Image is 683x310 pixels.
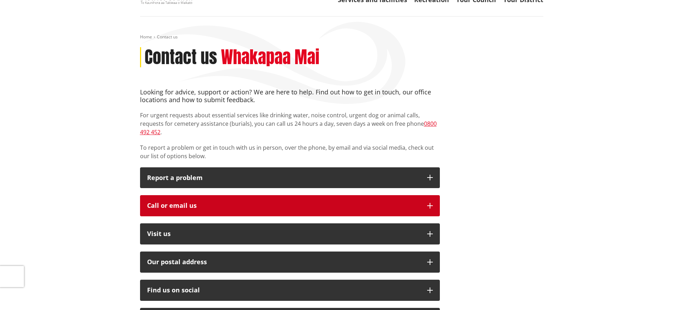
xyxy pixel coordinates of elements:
h2: Our postal address [147,259,420,266]
h1: Contact us [145,47,217,68]
button: Call or email us [140,195,440,216]
p: Report a problem [147,174,420,181]
h4: Looking for advice, support or action? We are here to help. Find out how to get in touch, our off... [140,88,440,104]
div: Call or email us [147,202,420,209]
p: For urgent requests about essential services like drinking water, noise control, urgent dog or an... [140,111,440,136]
span: Contact us [157,34,178,40]
button: Visit us [140,223,440,244]
a: 0800 492 452 [140,120,437,136]
button: Find us on social [140,280,440,301]
p: To report a problem or get in touch with us in person, over the phone, by email and via social me... [140,143,440,160]
a: Home [140,34,152,40]
iframe: Messenger Launcher [651,280,676,306]
button: Our postal address [140,252,440,273]
button: Report a problem [140,167,440,188]
h2: Whakapaa Mai [221,47,320,68]
nav: breadcrumb [140,34,543,40]
div: Find us on social [147,287,420,294]
p: Visit us [147,230,420,237]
